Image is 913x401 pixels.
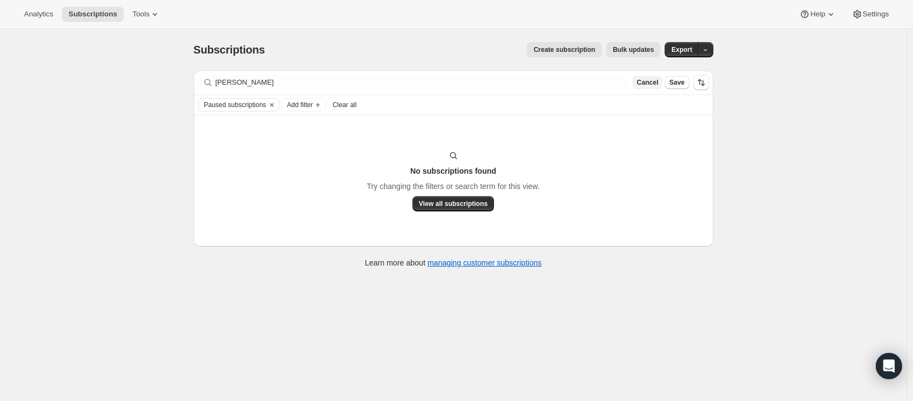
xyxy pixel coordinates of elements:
[533,45,595,54] span: Create subscription
[68,10,117,19] span: Subscriptions
[216,75,626,90] input: Filter subscribers
[287,101,313,109] span: Add filter
[613,45,654,54] span: Bulk updates
[367,181,539,192] p: Try changing the filters or search term for this view.
[863,10,889,19] span: Settings
[876,353,902,379] div: Open Intercom Messenger
[793,7,842,22] button: Help
[199,99,266,111] button: Paused subscriptions
[810,10,825,19] span: Help
[62,7,124,22] button: Subscriptions
[194,44,265,56] span: Subscriptions
[24,10,53,19] span: Analytics
[328,98,361,111] button: Clear all
[427,258,542,267] a: managing customer subscriptions
[412,196,495,211] button: View all subscriptions
[419,199,488,208] span: View all subscriptions
[606,42,660,57] button: Bulk updates
[18,7,60,22] button: Analytics
[282,98,326,111] button: Add filter
[132,10,149,19] span: Tools
[266,99,277,111] button: Clear
[845,7,895,22] button: Settings
[665,42,699,57] button: Export
[671,45,692,54] span: Export
[669,78,684,87] span: Save
[126,7,167,22] button: Tools
[204,101,266,109] span: Paused subscriptions
[632,76,662,89] button: Cancel
[333,101,357,109] span: Clear all
[410,166,496,176] h3: No subscriptions found
[665,76,689,89] button: Save
[527,42,602,57] button: Create subscription
[637,78,658,87] span: Cancel
[694,75,709,90] button: Sort the results
[365,257,542,268] p: Learn more about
